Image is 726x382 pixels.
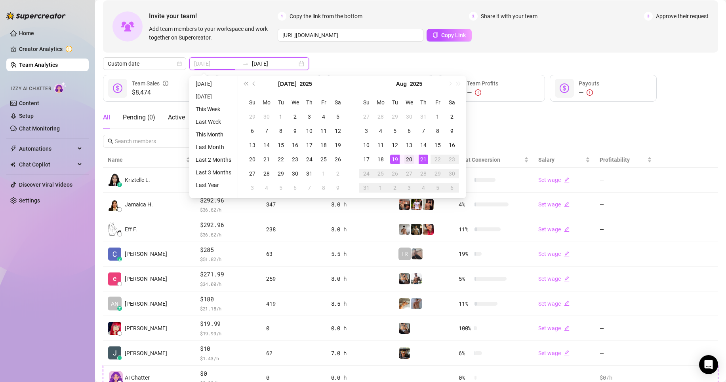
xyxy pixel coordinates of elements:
[192,155,234,165] li: Last 2 Months
[459,200,471,209] span: 4 %
[467,88,498,97] div: —
[319,140,328,150] div: 18
[579,80,599,87] span: Payouts
[19,142,75,155] span: Automations
[305,140,314,150] div: 17
[245,110,259,124] td: 2025-06-29
[19,113,34,119] a: Setup
[108,173,121,186] img: Kriztelle L.
[302,95,316,110] th: Th
[410,76,422,92] button: Choose a year
[445,166,459,181] td: 2025-08-30
[416,110,431,124] td: 2025-07-31
[416,138,431,152] td: 2025-08-14
[262,169,271,178] div: 28
[359,124,373,138] td: 2025-08-03
[276,169,286,178] div: 29
[445,124,459,138] td: 2025-08-09
[362,155,371,164] div: 17
[331,181,345,195] td: 2025-08-09
[467,80,498,87] span: Team Profits
[564,276,570,282] span: edit
[11,85,51,93] span: Izzy AI Chatter
[242,61,249,67] span: swap-right
[404,140,414,150] div: 13
[373,166,388,181] td: 2025-08-25
[433,183,442,193] div: 5
[241,76,250,92] button: Last year (Control + left)
[423,224,434,235] img: Vanessa
[388,152,402,166] td: 2025-08-19
[595,217,656,242] td: —
[388,166,402,181] td: 2025-08-26
[316,95,331,110] th: Fr
[538,201,570,208] a: Set wageedit
[333,140,343,150] div: 19
[248,169,257,178] div: 27
[376,140,385,150] div: 11
[132,79,168,88] div: Team Sales
[192,79,234,89] li: [DATE]
[404,126,414,136] div: 6
[376,169,385,178] div: 25
[359,152,373,166] td: 2025-08-17
[564,301,570,306] span: edit
[564,177,570,183] span: edit
[242,61,249,67] span: to
[274,181,288,195] td: 2025-08-05
[359,110,373,124] td: 2025-07-27
[433,112,442,121] div: 1
[538,325,570,331] a: Set wageedit
[274,152,288,166] td: 2025-07-22
[248,126,257,136] div: 6
[433,169,442,178] div: 29
[302,166,316,181] td: 2025-07-31
[19,30,34,36] a: Home
[10,146,17,152] span: thunderbolt
[419,155,428,164] div: 21
[262,112,271,121] div: 30
[288,95,302,110] th: We
[248,183,257,193] div: 3
[125,200,153,209] span: Jamaica H.
[168,113,185,121] span: Active
[262,155,271,164] div: 21
[390,183,400,193] div: 2
[108,346,121,359] img: Jeffery Bamba
[331,95,345,110] th: Sa
[362,112,371,121] div: 27
[19,197,40,204] a: Settings
[656,12,709,21] span: Approve their request
[538,157,555,163] span: Salary
[587,89,593,96] span: exclamation-circle
[19,125,60,132] a: Chat Monitoring
[333,183,343,193] div: 9
[262,126,271,136] div: 7
[416,152,431,166] td: 2025-08-21
[388,138,402,152] td: 2025-08-12
[333,112,343,121] div: 5
[149,25,274,42] span: Add team members to your workspace and work together on Supercreator.
[259,95,274,110] th: Mo
[644,12,653,21] span: 3
[538,301,570,307] a: Set wageedit
[419,169,428,178] div: 28
[331,110,345,124] td: 2025-07-05
[362,126,371,136] div: 3
[373,124,388,138] td: 2025-08-04
[288,152,302,166] td: 2025-07-23
[419,112,428,121] div: 31
[564,251,570,257] span: edit
[399,224,410,235] img: aussieboy_j
[388,181,402,195] td: 2025-09-02
[19,158,75,171] span: Chat Copilot
[276,140,286,150] div: 15
[402,138,416,152] td: 2025-08-13
[290,155,300,164] div: 23
[390,126,400,136] div: 5
[362,169,371,178] div: 24
[359,138,373,152] td: 2025-08-10
[259,138,274,152] td: 2025-07-14
[390,112,400,121] div: 29
[433,126,442,136] div: 8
